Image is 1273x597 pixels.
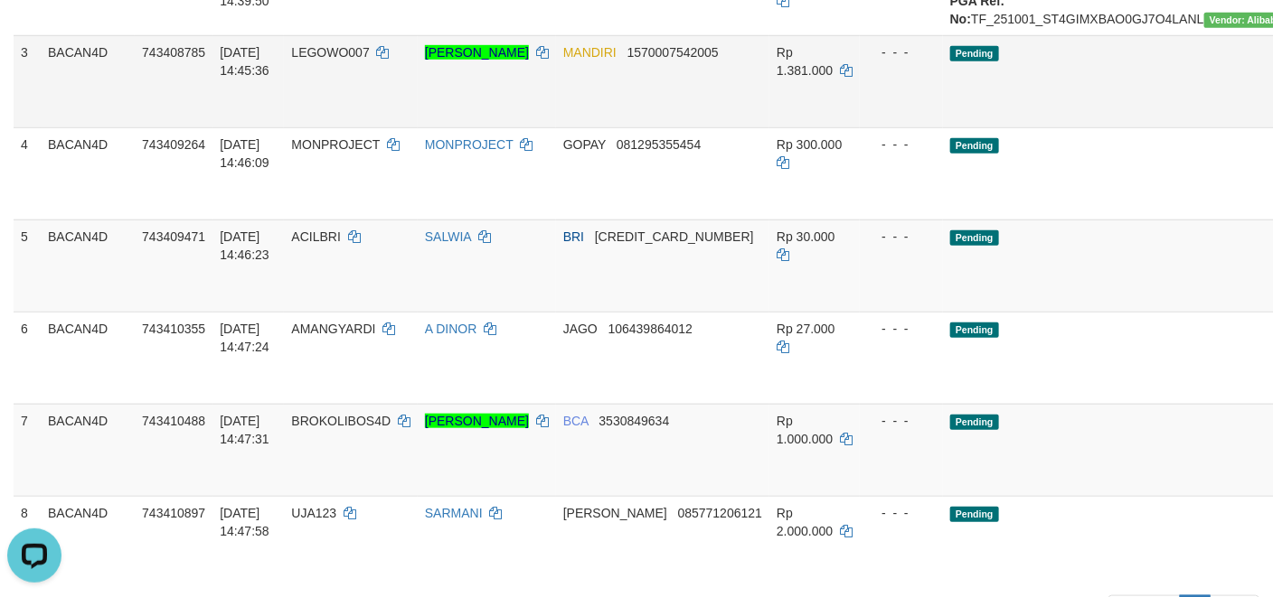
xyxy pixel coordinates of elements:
span: LEGOWO007 [291,45,369,60]
span: 743409264 [142,137,205,152]
span: Pending [950,230,999,246]
span: Rp 27.000 [777,322,835,336]
a: [PERSON_NAME] [425,45,529,60]
span: [PERSON_NAME] [563,506,667,520]
span: 743410355 [142,322,205,336]
span: Copy 085771206121 to clipboard [678,506,762,520]
span: 743408785 [142,45,205,60]
span: MANDIRI [563,45,617,60]
span: [DATE] 14:47:24 [220,322,269,354]
span: Rp 1.381.000 [777,45,833,78]
a: SALWIA [425,229,471,244]
span: Rp 30.000 [777,229,835,244]
button: Open LiveChat chat widget [7,7,61,61]
span: Copy 343501009572507 to clipboard [595,229,754,244]
a: [PERSON_NAME] [425,414,529,428]
span: [DATE] 14:45:36 [220,45,269,78]
div: - - - [867,43,936,61]
span: JAGO [563,322,598,336]
div: - - - [867,135,936,154]
span: Copy 106439864012 to clipboard [608,322,693,336]
span: [DATE] 14:47:31 [220,414,269,446]
span: [DATE] 14:46:23 [220,229,269,262]
td: BACAN4D [41,219,135,312]
td: BACAN4D [41,35,135,127]
span: Copy 3530849634 to clipboard [599,414,670,428]
span: Copy 081295355454 to clipboard [617,137,701,152]
div: - - - [867,504,936,522]
span: 743410488 [142,414,205,428]
a: MONPROJECT [425,137,514,152]
span: Pending [950,507,999,522]
span: BRI [563,229,584,244]
span: [DATE] 14:47:58 [220,506,269,538]
span: GOPAY [563,137,606,152]
span: MONPROJECT [291,137,380,152]
div: - - - [867,228,936,246]
span: 743410897 [142,506,205,520]
span: Pending [950,322,999,338]
span: Pending [950,46,999,61]
td: 6 [14,312,41,404]
td: 8 [14,496,41,588]
span: Pending [950,138,999,154]
td: BACAN4D [41,404,135,496]
span: Pending [950,415,999,430]
span: Rp 300.000 [777,137,842,152]
span: UJA123 [291,506,336,520]
td: BACAN4D [41,127,135,219]
td: 5 [14,219,41,312]
a: A DINOR [425,322,477,336]
span: ACILBRI [291,229,340,244]
div: - - - [867,320,936,338]
span: AMANGYARDI [291,322,375,336]
td: 7 [14,404,41,496]
span: Rp 2.000.000 [777,506,833,538]
a: SARMANI [425,506,483,520]
td: BACAN4D [41,312,135,404]
td: 3 [14,35,41,127]
td: BACAN4D [41,496,135,588]
span: Copy 1570007542005 to clipboard [627,45,719,60]
span: [DATE] 14:46:09 [220,137,269,170]
span: 743409471 [142,229,205,244]
div: - - - [867,412,936,430]
span: BCA [563,414,589,428]
td: 4 [14,127,41,219]
span: Rp 1.000.000 [777,414,833,446]
span: BROKOLIBOS4D [291,414,391,428]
